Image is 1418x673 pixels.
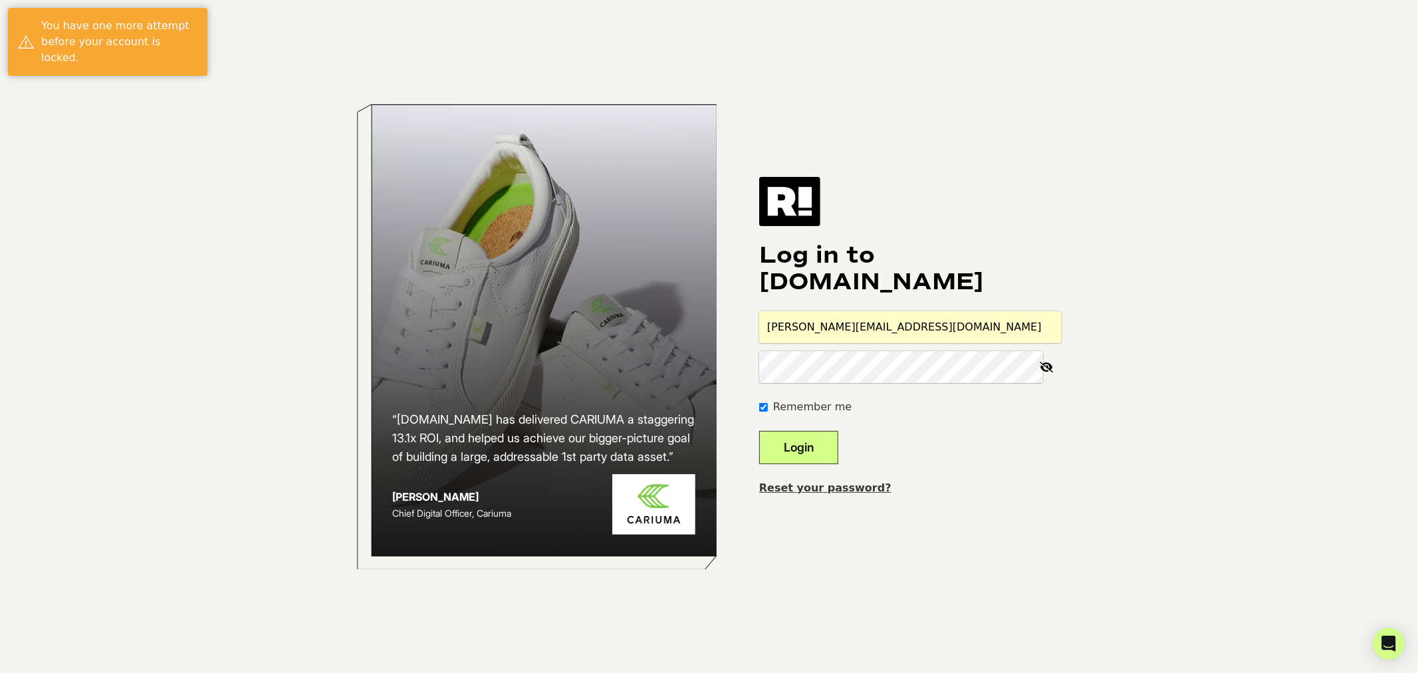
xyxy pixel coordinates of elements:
[392,507,511,519] span: Chief Digital Officer, Cariuma
[392,410,695,466] h2: “[DOMAIN_NAME] has delivered CARIUMA a staggering 13.1x ROI, and helped us achieve our bigger-pic...
[773,399,852,415] label: Remember me
[392,490,479,503] strong: [PERSON_NAME]
[1373,628,1405,660] div: Open Intercom Messenger
[759,431,838,464] button: Login
[612,474,695,535] img: Cariuma
[759,481,891,494] a: Reset your password?
[759,177,820,226] img: Retention.com
[41,18,197,66] div: You have one more attempt before your account is locked.
[759,242,1062,295] h1: Log in to [DOMAIN_NAME]
[759,311,1062,343] input: Email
